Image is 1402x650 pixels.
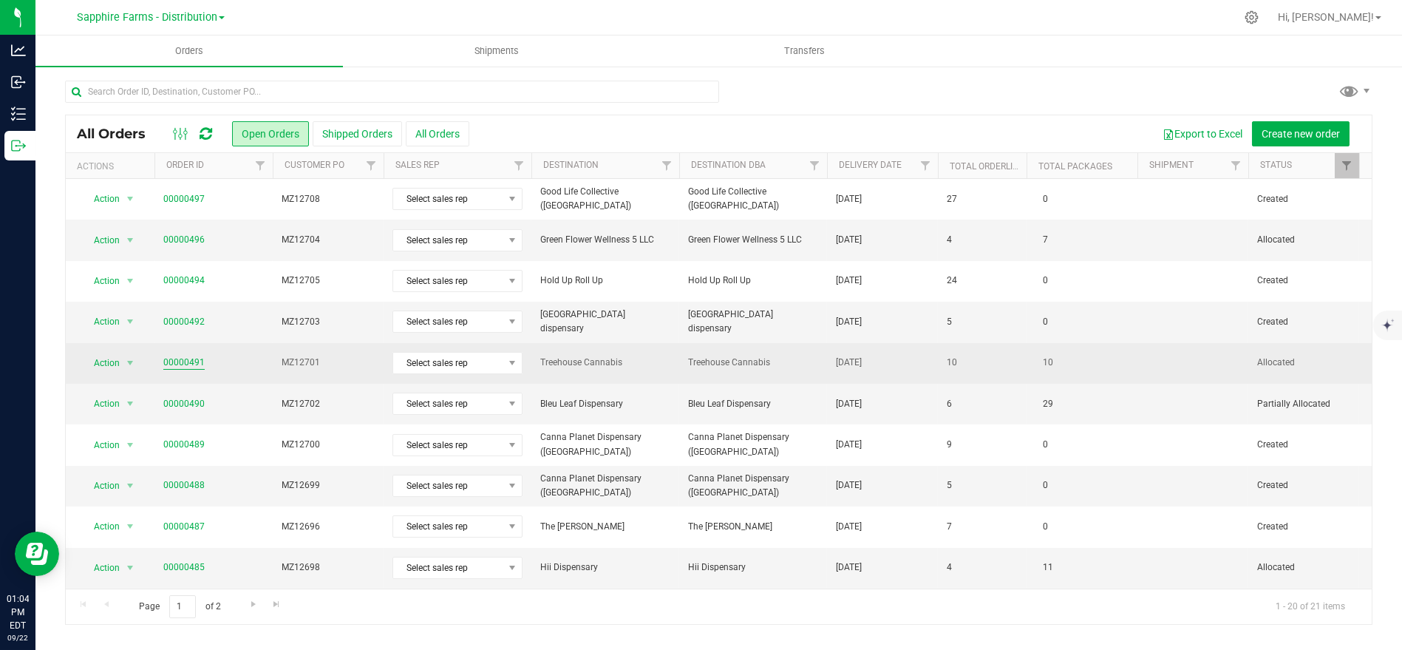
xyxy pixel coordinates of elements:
span: [DATE] [836,520,862,534]
span: Create new order [1262,128,1340,140]
span: Canna Planet Dispensary ([GEOGRAPHIC_DATA]) [540,472,670,500]
p: 09/22 [7,632,29,643]
span: Bleu Leaf Dispensary [540,397,670,411]
input: Search Order ID, Destination, Customer PO... [65,81,719,103]
a: Destination [543,160,599,170]
span: 5 [947,315,952,329]
span: Action [81,230,120,251]
span: 4 [947,561,952,575]
span: Canna Planet Dispensary ([GEOGRAPHIC_DATA]) [540,430,670,458]
span: [DATE] [836,233,862,247]
span: 10 [1035,352,1061,373]
span: Hi, [PERSON_NAME]! [1278,11,1374,23]
iframe: Resource center [15,532,59,576]
span: 6 [947,397,952,411]
button: Open Orders [232,121,309,146]
span: Allocated [1257,561,1350,575]
button: Shipped Orders [313,121,402,146]
span: Select sales rep [393,516,503,537]
a: 00000497 [163,192,205,206]
span: [DATE] [836,274,862,288]
a: Sales Rep [395,160,440,170]
a: Customer PO [285,160,344,170]
span: 5 [947,478,952,492]
button: Export to Excel [1153,121,1252,146]
span: Hii Dispensary [688,561,818,575]
a: 00000494 [163,274,205,288]
inline-svg: Analytics [11,43,26,58]
a: Filter [1335,153,1359,178]
a: Order ID [166,160,204,170]
span: 0 [1035,270,1055,291]
span: MZ12698 [282,561,375,575]
span: Shipments [455,44,539,58]
span: [DATE] [836,192,862,206]
span: MZ12704 [282,233,375,247]
span: The [PERSON_NAME] [540,520,670,534]
span: [DATE] [836,315,862,329]
inline-svg: Inventory [11,106,26,121]
span: [DATE] [836,356,862,370]
a: 00000490 [163,397,205,411]
span: 1 - 20 of 21 items [1264,595,1357,617]
span: Created [1257,478,1350,492]
span: 0 [1035,189,1055,210]
span: Select sales rep [393,311,503,332]
span: Select sales rep [393,558,503,578]
span: Action [81,558,120,578]
span: MZ12696 [282,520,375,534]
span: Transfers [764,44,845,58]
span: 7 [947,520,952,534]
span: [DATE] [836,438,862,452]
span: Select sales rep [393,435,503,456]
span: Treehouse Cannabis [688,356,818,370]
span: [GEOGRAPHIC_DATA] dispensary [540,308,670,336]
span: Select sales rep [393,353,503,373]
a: 00000491 [163,356,205,370]
inline-svg: Outbound [11,138,26,153]
span: Green Flower Wellness 5 LLC [540,233,670,247]
span: 11 [1035,557,1061,578]
div: Manage settings [1242,10,1261,24]
inline-svg: Inbound [11,75,26,89]
span: select [121,189,140,209]
span: Good Life Collective ([GEOGRAPHIC_DATA]) [688,185,818,213]
a: 00000488 [163,478,205,492]
span: Action [81,475,120,496]
a: Go to the next page [242,595,264,615]
a: Shipment [1149,160,1194,170]
a: Destination DBA [691,160,766,170]
span: Created [1257,192,1350,206]
span: 0 [1035,311,1055,333]
span: Action [81,393,120,414]
span: Created [1257,520,1350,534]
span: Good Life Collective ([GEOGRAPHIC_DATA]) [540,185,670,213]
a: 00000487 [163,520,205,534]
span: Green Flower Wellness 5 LLC [688,233,818,247]
span: Created [1257,274,1350,288]
span: Action [81,516,120,537]
span: MZ12708 [282,192,375,206]
span: Treehouse Cannabis [540,356,670,370]
a: Total Packages [1038,161,1112,172]
span: [DATE] [836,561,862,575]
span: 27 [947,192,957,206]
span: The [PERSON_NAME] [688,520,818,534]
span: Partially Allocated [1257,397,1350,411]
span: Orders [155,44,223,58]
a: Delivery Date [839,160,902,170]
span: MZ12703 [282,315,375,329]
a: Filter [913,153,938,178]
span: select [121,475,140,496]
span: Select sales rep [393,475,503,496]
span: 0 [1035,475,1055,496]
span: Hold Up Roll Up [540,274,670,288]
span: 0 [1035,434,1055,456]
span: select [121,271,140,291]
span: Action [81,353,120,373]
span: MZ12705 [282,274,375,288]
p: 01:04 PM EDT [7,592,29,632]
span: 0 [1035,516,1055,538]
a: Filter [803,153,827,178]
span: 4 [947,233,952,247]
